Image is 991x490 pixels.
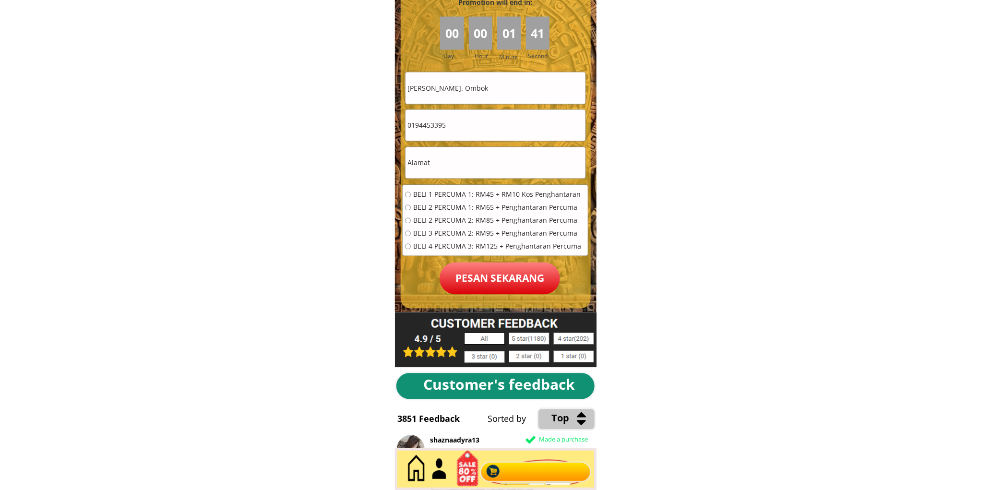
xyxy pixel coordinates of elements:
[499,52,520,61] h3: Minute
[528,51,552,60] h3: Second
[413,230,581,237] span: BELI 3 PERCUMA 2: RM95 + Penghantaran Percuma
[440,263,560,295] p: Pesan sekarang
[443,51,467,60] h3: Day
[413,243,581,250] span: BELI 4 PERCUMA 3: RM125 + Penghantaran Percuma
[406,147,585,179] input: Alamat
[406,72,585,104] input: Nama
[539,435,642,445] div: Made a purchase
[413,217,581,224] span: BELI 2 PERCUMA 2: RM85 + Penghantaran Percuma
[398,412,474,426] div: 3851 Feedback
[423,373,583,396] div: Customer's feedback
[430,435,655,446] div: shaznaadyra13
[475,51,495,60] h3: Hour
[406,110,585,141] input: Telefon
[413,204,581,211] span: BELI 2 PERCUMA 1: RM65 + Penghantaran Percuma
[488,412,713,426] div: Sorted by
[413,191,581,198] span: BELI 1 PERCUMA 1: RM45 + RM10 Kos Penghantaran
[552,411,638,426] div: Top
